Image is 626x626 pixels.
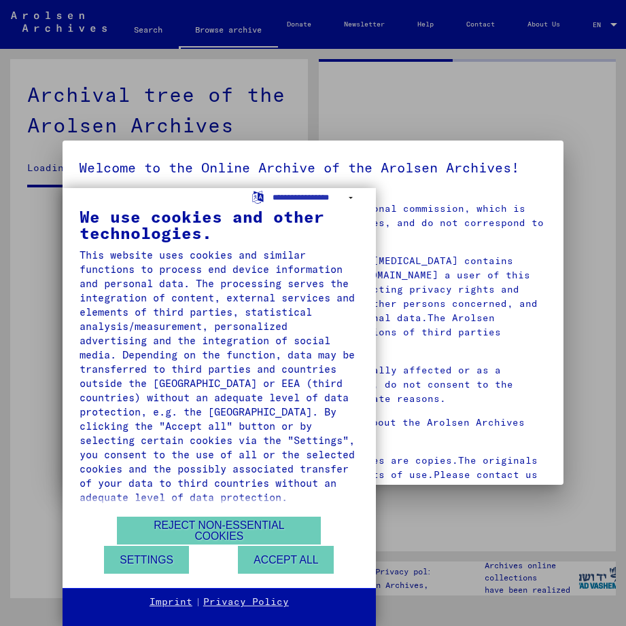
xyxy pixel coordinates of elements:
button: Settings [104,546,189,574]
div: We use cookies and other technologies. [80,208,359,241]
button: Accept all [238,546,334,574]
a: Imprint [150,595,192,609]
a: Privacy Policy [203,595,289,609]
button: Reject non-essential cookies [117,517,321,545]
div: This website uses cookies and similar functions to process end device information and personal da... [80,248,359,504]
